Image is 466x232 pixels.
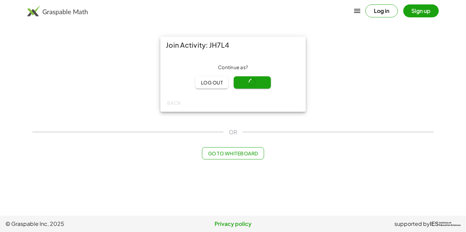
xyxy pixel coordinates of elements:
span: supported by [394,220,430,228]
button: Log in [365,4,398,17]
span: IES [430,221,439,227]
a: Privacy policy [157,220,309,228]
button: Go to Whiteboard [202,147,264,159]
button: Log out [195,76,228,89]
span: Log out [201,79,223,86]
div: Continue as ? [166,64,300,71]
button: Sign up [403,4,439,17]
a: IESInstitute ofEducation Sciences [430,220,461,228]
span: Institute of Education Sciences [439,222,461,227]
span: Go to Whiteboard [208,150,258,156]
div: Join Activity: JH7L4 [160,37,306,53]
span: © Graspable Inc, 2025 [5,220,157,228]
span: OR [229,128,237,136]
